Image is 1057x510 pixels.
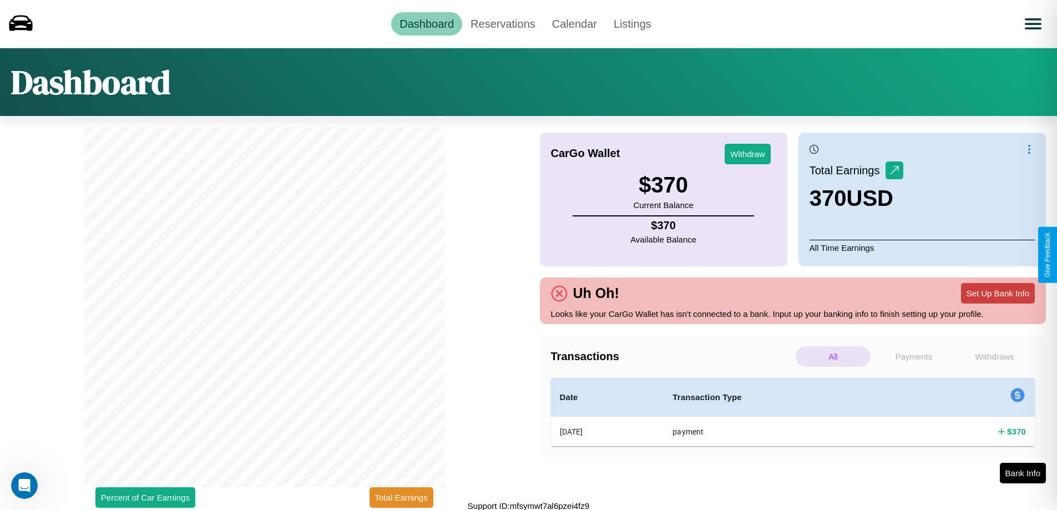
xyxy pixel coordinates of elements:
[1007,426,1026,437] h4: $ 370
[876,346,951,367] p: Payments
[630,219,696,232] h4: $ 370
[551,417,664,447] th: [DATE]
[462,12,544,36] a: Reservations
[810,186,903,211] h3: 370 USD
[11,472,38,499] iframe: Intercom live chat
[11,59,170,105] h1: Dashboard
[810,240,1035,255] p: All Time Earnings
[95,487,195,508] button: Percent of Car Earnings
[796,346,871,367] p: All
[551,147,620,160] h4: CarGo Wallet
[961,283,1035,304] button: Set Up Bank Info
[633,198,693,213] p: Current Balance
[560,391,655,404] h4: Date
[568,285,625,301] h4: Uh Oh!
[544,12,605,36] a: Calendar
[551,306,1035,321] p: Looks like your CarGo Wallet has isn't connected to a bank. Input up your banking info to finish ...
[1000,463,1046,483] button: Bank Info
[391,12,462,36] a: Dashboard
[551,350,793,363] h4: Transactions
[551,378,1035,446] table: simple table
[633,173,693,198] h3: $ 370
[810,160,886,180] p: Total Earnings
[672,391,894,404] h4: Transaction Type
[1018,8,1049,39] button: Open menu
[370,487,433,508] button: Total Earnings
[725,144,771,164] button: Withdraw
[1044,233,1051,277] div: Give Feedback
[664,417,903,447] th: payment
[605,12,660,36] a: Listings
[957,346,1032,367] p: Withdraws
[630,232,696,247] p: Available Balance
